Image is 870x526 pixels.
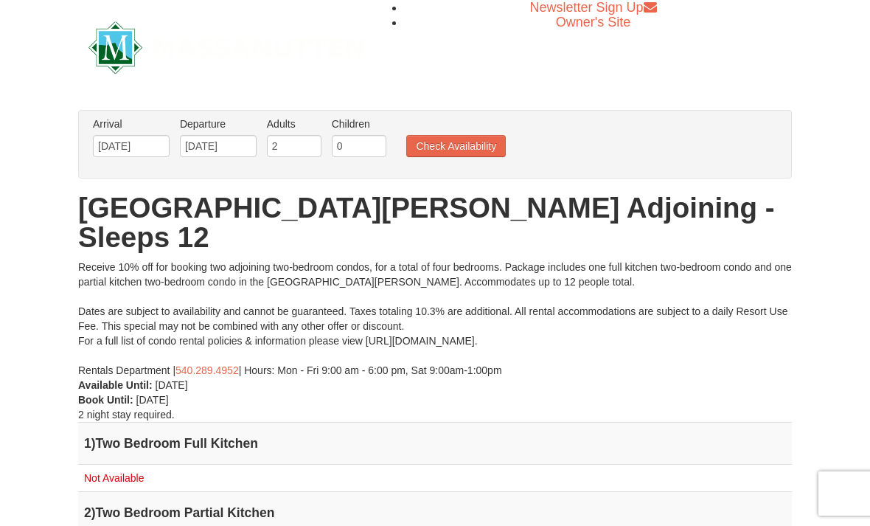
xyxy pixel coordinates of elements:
span: ) [91,436,96,451]
a: Owner's Site [556,15,630,30]
h4: 1 Two Bedroom Full Kitchen [84,436,786,451]
h4: 2 Two Bedroom Partial Kitchen [84,505,786,520]
img: Massanutten Resort Logo [88,21,364,74]
span: Not Available [84,472,144,484]
a: Massanutten Resort [88,28,364,63]
div: Receive 10% off for booking two adjoining two-bedroom condos, for a total of four bedrooms. Packa... [78,260,792,378]
a: 540.289.4952 [175,364,239,376]
span: ) [91,505,96,520]
span: [DATE] [136,394,169,406]
label: Departure [180,117,257,131]
label: Children [332,117,386,131]
span: 2 night stay required. [78,409,175,421]
label: Arrival [93,117,170,131]
h1: [GEOGRAPHIC_DATA][PERSON_NAME] Adjoining - Sleeps 12 [78,193,792,252]
button: Check Availability [406,135,506,157]
span: [DATE] [156,379,188,391]
label: Adults [267,117,321,131]
strong: Book Until: [78,394,133,406]
strong: Available Until: [78,379,153,391]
